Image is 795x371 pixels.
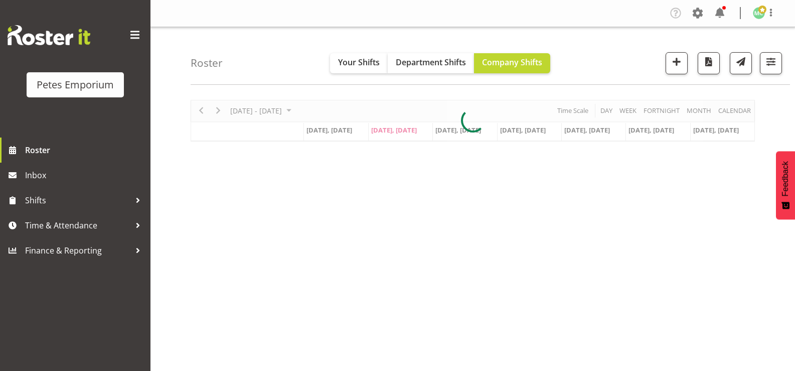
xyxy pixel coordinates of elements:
span: Your Shifts [338,57,380,68]
button: Add a new shift [666,52,688,74]
button: Your Shifts [330,53,388,73]
span: Roster [25,143,145,158]
button: Feedback - Show survey [776,151,795,219]
button: Department Shifts [388,53,474,73]
span: Time & Attendance [25,218,130,233]
div: Petes Emporium [37,77,114,92]
button: Download a PDF of the roster according to the set date range. [698,52,720,74]
span: Feedback [781,161,790,196]
button: Company Shifts [474,53,550,73]
span: Department Shifts [396,57,466,68]
span: Shifts [25,193,130,208]
button: Filter Shifts [760,52,782,74]
img: melissa-cowen2635.jpg [753,7,765,19]
span: Company Shifts [482,57,542,68]
img: Rosterit website logo [8,25,90,45]
span: Inbox [25,168,145,183]
h4: Roster [191,57,223,69]
button: Send a list of all shifts for the selected filtered period to all rostered employees. [730,52,752,74]
span: Finance & Reporting [25,243,130,258]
